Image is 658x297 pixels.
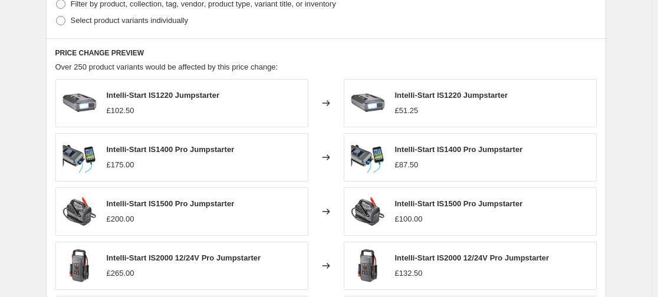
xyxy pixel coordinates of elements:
[350,85,386,121] img: pj-is1220-2_main2_80x.jpg
[395,105,419,117] div: £51.25
[62,85,97,121] img: pj-is1220-2_main2_80x.jpg
[62,194,97,229] img: pj-is1500-2_catalog_80x.jpg
[395,91,508,100] span: Intelli-Start IS1220 Jumpstarter
[395,145,523,154] span: Intelli-Start IS1400 Pro Jumpstarter
[107,91,219,100] span: Intelli-Start IS1220 Jumpstarter
[395,268,423,279] div: £132.50
[107,213,134,225] div: £200.00
[55,62,278,71] span: Over 250 product variants would be affected by this price change:
[107,253,261,262] span: Intelli-Start IS2000 12/24V Pro Jumpstarter
[395,213,423,225] div: £100.00
[62,248,97,283] img: pj-is2000_2_main2_80x.png
[395,159,419,171] div: £87.50
[107,159,134,171] div: £175.00
[107,145,235,154] span: Intelli-Start IS1400 Pro Jumpstarter
[62,140,97,175] img: pj-is1400-2_main7_80x.jpg
[71,16,188,25] span: Select product variants individually
[395,199,523,208] span: Intelli-Start IS1500 Pro Jumpstarter
[395,253,550,262] span: Intelli-Start IS2000 12/24V Pro Jumpstarter
[350,140,386,175] img: pj-is1400-2_main7_80x.jpg
[107,199,235,208] span: Intelli-Start IS1500 Pro Jumpstarter
[55,48,597,58] h6: PRICE CHANGE PREVIEW
[350,248,386,283] img: pj-is2000_2_main2_80x.png
[350,194,386,229] img: pj-is1500-2_catalog_80x.jpg
[107,268,134,279] div: £265.00
[107,105,134,117] div: £102.50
